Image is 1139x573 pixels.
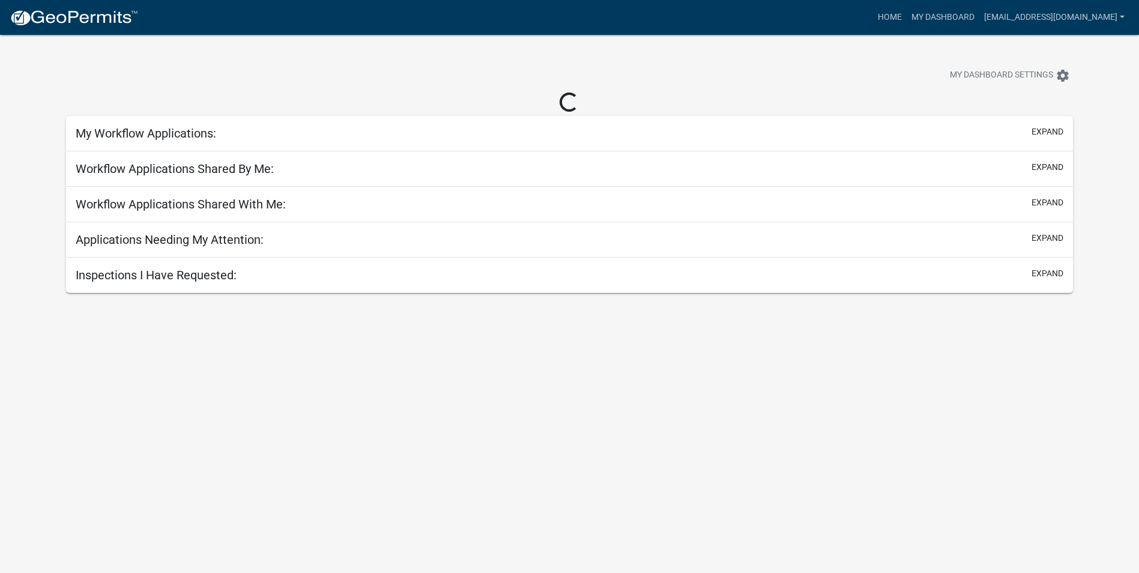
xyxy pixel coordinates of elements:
[907,6,979,29] a: My Dashboard
[1032,126,1063,138] button: expand
[950,68,1053,83] span: My Dashboard Settings
[1032,196,1063,209] button: expand
[1032,161,1063,174] button: expand
[1056,68,1070,83] i: settings
[76,232,264,247] h5: Applications Needing My Attention:
[76,197,286,211] h5: Workflow Applications Shared With Me:
[979,6,1129,29] a: [EMAIL_ADDRESS][DOMAIN_NAME]
[1032,267,1063,280] button: expand
[76,162,274,176] h5: Workflow Applications Shared By Me:
[873,6,907,29] a: Home
[940,64,1080,87] button: My Dashboard Settingssettings
[1032,232,1063,244] button: expand
[76,126,216,141] h5: My Workflow Applications:
[76,268,237,282] h5: Inspections I Have Requested:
